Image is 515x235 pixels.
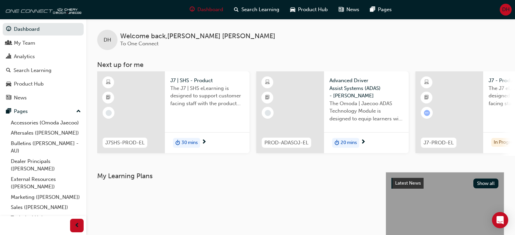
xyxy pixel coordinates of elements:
[473,179,499,188] button: Show all
[3,23,84,36] a: Dashboard
[181,139,198,147] span: 30 mins
[256,71,409,153] a: PROD-ADASOJ-ELAdvanced Driver Assist Systems (ADAS) - [PERSON_NAME]The Omoda | Jaecoo ADAS Techno...
[6,109,11,115] span: pages-icon
[341,139,357,147] span: 20 mins
[184,3,229,17] a: guage-iconDashboard
[424,78,429,87] span: learningResourceType_ELEARNING-icon
[285,3,333,17] a: car-iconProduct Hub
[8,118,84,128] a: Accessories (Omoda Jaecoo)
[3,105,84,118] button: Pages
[76,107,81,116] span: up-icon
[8,192,84,203] a: Marketing ([PERSON_NAME])
[335,139,339,147] span: duration-icon
[175,139,180,147] span: duration-icon
[424,139,454,147] span: J7-PROD-EL
[170,77,244,85] span: J7 | SHS - Product
[6,26,11,32] span: guage-icon
[424,110,430,116] span: learningRecordVerb_ATTEMPT-icon
[339,5,344,14] span: news-icon
[290,5,295,14] span: car-icon
[298,6,328,14] span: Product Hub
[346,6,359,14] span: News
[502,6,510,14] span: DH
[391,178,498,189] a: Latest NewsShow all
[14,80,44,88] div: Product Hub
[14,53,35,61] div: Analytics
[14,67,51,74] div: Search Learning
[14,94,27,102] div: News
[265,78,270,87] span: learningResourceType_ELEARNING-icon
[190,5,195,14] span: guage-icon
[74,221,80,230] span: prev-icon
[229,3,285,17] a: search-iconSearch Learning
[500,4,512,16] button: DH
[8,213,84,231] a: Technical Hub ([PERSON_NAME])
[201,139,207,145] span: next-icon
[8,156,84,174] a: Dealer Principals ([PERSON_NAME])
[97,172,375,180] h3: My Learning Plans
[361,139,366,145] span: next-icon
[329,100,403,123] span: The Omoda | Jaecoo ADAS Technology Module is designed to equip learners with essential knowledge ...
[264,139,308,147] span: PROD-ADASOJ-EL
[97,71,250,153] a: J7SHS-PROD-ELJ7 | SHS - ProductThe J7 | SHS eLearning is designed to support customer facing staf...
[197,6,223,14] span: Dashboard
[3,22,84,105] button: DashboardMy TeamAnalyticsSearch LearningProduct HubNews
[265,93,270,102] span: booktick-icon
[365,3,397,17] a: pages-iconPages
[378,6,392,14] span: Pages
[333,3,365,17] a: news-iconNews
[8,128,84,138] a: Aftersales ([PERSON_NAME])
[8,174,84,192] a: External Resources ([PERSON_NAME])
[106,93,111,102] span: booktick-icon
[3,3,81,16] img: oneconnect
[6,54,11,60] span: chart-icon
[395,180,421,186] span: Latest News
[104,36,111,44] span: DH
[6,68,11,74] span: search-icon
[106,110,112,116] span: learningRecordVerb_NONE-icon
[241,6,279,14] span: Search Learning
[8,138,84,156] a: Bulletins ([PERSON_NAME] - AU)
[265,110,271,116] span: learningRecordVerb_NONE-icon
[8,202,84,213] a: Sales ([PERSON_NAME])
[3,37,84,49] a: My Team
[3,78,84,90] a: Product Hub
[14,39,35,47] div: My Team
[170,85,244,108] span: The J7 | SHS eLearning is designed to support customer facing staff with the product and sales in...
[3,92,84,104] a: News
[14,108,28,115] div: Pages
[6,81,11,87] span: car-icon
[86,61,515,69] h3: Next up for me
[106,78,111,87] span: learningResourceType_ELEARNING-icon
[6,40,11,46] span: people-icon
[105,139,145,147] span: J7SHS-PROD-EL
[120,32,275,40] span: Welcome back , [PERSON_NAME] [PERSON_NAME]
[6,95,11,101] span: news-icon
[120,41,158,47] span: To One Connect
[329,77,403,100] span: Advanced Driver Assist Systems (ADAS) - [PERSON_NAME]
[3,64,84,77] a: Search Learning
[424,93,429,102] span: booktick-icon
[234,5,239,14] span: search-icon
[3,50,84,63] a: Analytics
[370,5,375,14] span: pages-icon
[492,212,508,228] div: Open Intercom Messenger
